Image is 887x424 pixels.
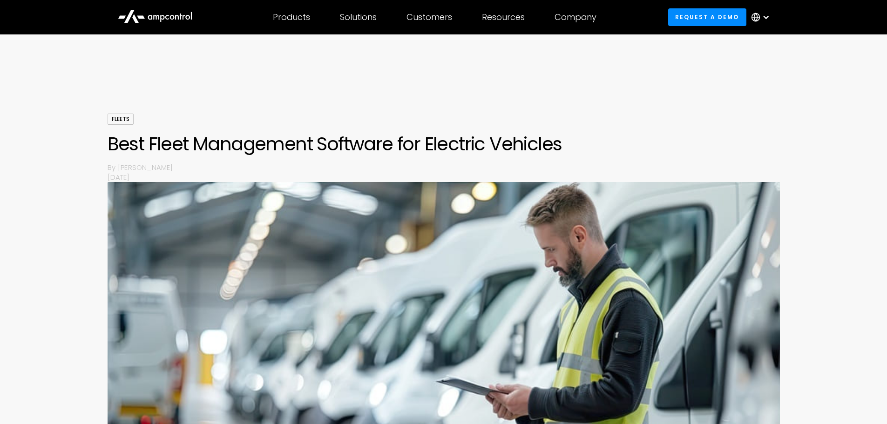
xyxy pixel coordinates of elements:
div: Customers [406,12,452,22]
div: Products [273,12,310,22]
a: Request a demo [668,8,746,26]
p: [PERSON_NAME] [118,162,780,172]
div: Solutions [340,12,377,22]
div: Resources [482,12,525,22]
p: [DATE] [108,172,780,182]
div: Fleets [108,114,134,125]
h1: Best Fleet Management Software for Electric Vehicles [108,133,780,155]
p: By [108,162,118,172]
div: Company [555,12,596,22]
